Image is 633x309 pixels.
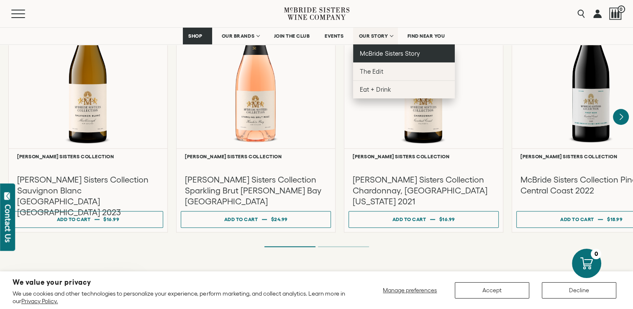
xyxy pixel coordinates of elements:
[560,213,594,225] div: Add to cart
[439,216,455,222] span: $16.99
[21,298,58,304] a: Privacy Policy.
[181,211,331,228] button: Add to cart $24.99
[17,154,159,159] h6: [PERSON_NAME] Sisters Collection
[325,33,343,39] span: EVENTS
[607,216,623,222] span: $18.99
[353,174,495,207] h3: [PERSON_NAME] Sisters Collection Chardonnay, [GEOGRAPHIC_DATA][US_STATE] 2021
[353,154,495,159] h6: [PERSON_NAME] Sisters Collection
[378,282,442,299] button: Manage preferences
[407,33,445,39] span: FIND NEAR YOU
[274,33,310,39] span: JOIN THE CLUB
[402,28,451,44] a: FIND NEAR YOU
[353,80,455,98] a: Eat + Drink
[591,249,601,259] div: 0
[185,154,327,159] h6: [PERSON_NAME] Sisters Collection
[4,204,12,242] div: Contact Us
[383,287,437,294] span: Manage preferences
[17,174,159,218] h3: [PERSON_NAME] Sisters Collection Sauvignon Blanc [GEOGRAPHIC_DATA] [GEOGRAPHIC_DATA] 2023
[103,216,119,222] span: $16.99
[183,28,212,44] a: SHOP
[360,68,383,75] span: The Edit
[11,10,41,18] button: Mobile Menu Trigger
[353,28,398,44] a: OUR STORY
[360,50,420,57] span: McBride Sisters Story
[613,109,629,125] button: Next
[264,246,315,247] li: Page dot 1
[222,33,254,39] span: OUR BRANDS
[392,213,426,225] div: Add to cart
[13,279,347,286] h2: We value your privacy
[57,213,91,225] div: Add to cart
[13,290,347,305] p: We use cookies and other technologies to personalize your experience, perform marketing, and coll...
[319,28,349,44] a: EVENTS
[360,86,391,93] span: Eat + Drink
[271,216,287,222] span: $24.99
[359,33,388,39] span: OUR STORY
[353,62,455,80] a: The Edit
[318,246,369,247] li: Page dot 2
[349,211,499,228] button: Add to cart $16.99
[269,28,315,44] a: JOIN THE CLUB
[185,174,327,207] h3: [PERSON_NAME] Sisters Collection Sparkling Brut [PERSON_NAME] Bay [GEOGRAPHIC_DATA]
[216,28,264,44] a: OUR BRANDS
[13,211,163,228] button: Add to cart $16.99
[224,213,258,225] div: Add to cart
[542,282,616,299] button: Decline
[188,33,202,39] span: SHOP
[618,5,625,13] span: 0
[353,44,455,62] a: McBride Sisters Story
[455,282,529,299] button: Accept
